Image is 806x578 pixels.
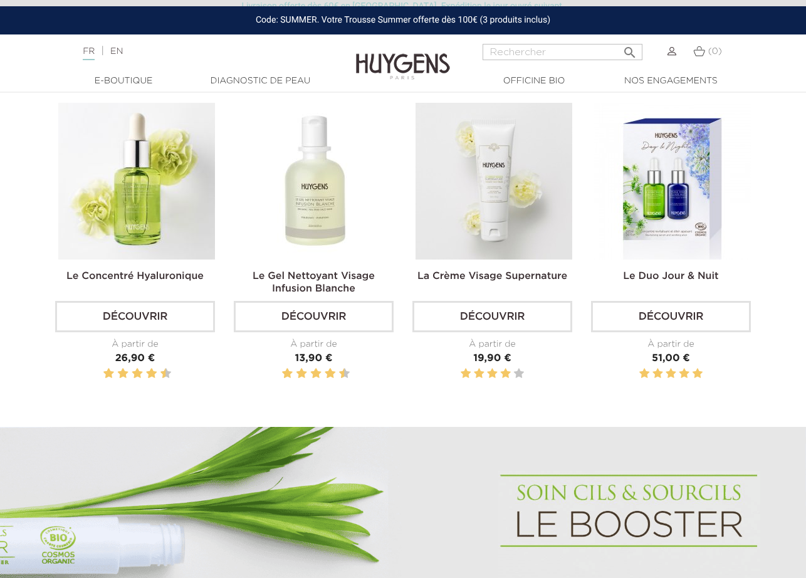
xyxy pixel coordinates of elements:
label: 8 [149,366,155,382]
div: À partir de [412,338,572,351]
label: 3 [487,366,497,382]
div: À partir de [55,338,215,351]
label: 4 [679,366,689,382]
img: La Crème Visage Supernature [416,103,572,260]
label: 5 [308,366,310,382]
label: 3 [666,366,676,382]
a: Le Gel Nettoyant Visage Infusion Blanche [253,271,375,294]
label: 1 [280,366,281,382]
span: 19,90 € [473,354,511,364]
a: Nos engagements [608,75,733,88]
label: 2 [474,366,484,382]
img: Le Concentré Hyaluronique [58,103,215,260]
a: E-Boutique [61,75,186,88]
label: 1 [461,366,471,382]
label: 4 [500,366,510,382]
label: 1 [639,366,649,382]
label: 6 [313,366,319,382]
label: 5 [693,366,703,382]
label: 6 [134,366,140,382]
label: 5 [514,366,524,382]
input: Rechercher [483,44,642,60]
a: Diagnostic de peau [197,75,323,88]
label: 3 [294,366,296,382]
label: 9 [158,366,160,382]
label: 10 [342,366,348,382]
a: Découvrir [591,301,751,332]
label: 9 [337,366,338,382]
div: À partir de [234,338,394,351]
label: 2 [285,366,291,382]
img: Le Gel Nettoyant Visage Infusion Blanche 250ml [237,103,394,260]
a: Le Duo Jour & Nuit [623,271,718,281]
label: 8 [327,366,333,382]
a: Découvrir [55,301,215,332]
span: 13,90 € [295,354,333,364]
a: EN [110,47,123,56]
label: 7 [322,366,324,382]
label: 1 [101,366,103,382]
img: Huygens [356,33,450,81]
img: Le Duo Jour & Nuit [594,103,751,260]
span: 51,00 € [652,354,690,364]
a: Découvrir [412,301,572,332]
a: FR [83,47,95,60]
label: 2 [106,366,112,382]
span: 26,90 € [115,354,155,364]
div: À partir de [591,338,751,351]
button:  [619,40,641,57]
a: La Crème Visage Supernature [417,271,567,281]
a: Découvrir [234,301,394,332]
label: 3 [115,366,117,382]
label: 5 [130,366,132,382]
label: 10 [163,366,169,382]
label: 4 [120,366,126,382]
i:  [622,41,637,56]
div: | [76,44,327,59]
label: 7 [144,366,145,382]
label: 2 [652,366,662,382]
span: (0) [708,47,722,56]
a: Le Concentré Hyaluronique [66,271,204,281]
a: Officine Bio [471,75,597,88]
label: 4 [298,366,305,382]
